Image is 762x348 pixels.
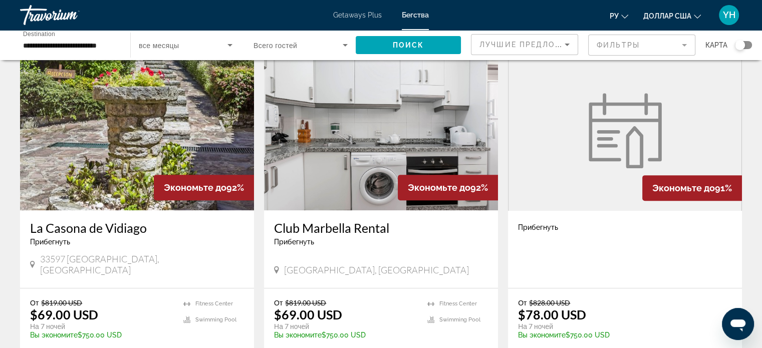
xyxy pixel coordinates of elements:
span: [GEOGRAPHIC_DATA], [GEOGRAPHIC_DATA] [284,264,469,275]
p: $750.00 USD [274,331,417,339]
span: Swimming Pool [195,316,236,323]
span: карта [705,38,727,52]
button: Меню пользователя [716,5,742,26]
span: От [274,298,283,307]
img: 2404I01X.jpg [264,50,498,210]
img: 2536O01L.jpg [20,50,254,210]
p: На 7 ночей [30,322,173,331]
div: 92% [154,175,254,200]
img: week.svg [583,93,668,168]
p: $78.00 USD [518,307,586,322]
span: Fitness Center [195,300,233,307]
span: От [30,298,39,307]
p: На 7 ночей [518,322,722,331]
span: Лучшие предложения [479,41,586,49]
font: доллар США [643,12,691,20]
font: ру [610,12,619,20]
div: 92% [398,175,498,200]
span: Вы экономите [30,331,78,339]
span: Экономьте до [408,182,470,193]
span: $819.00 USD [285,298,326,307]
p: $69.00 USD [30,307,98,322]
p: $750.00 USD [30,331,173,339]
button: Поиск [356,36,461,54]
span: Вы экономите [274,331,322,339]
span: $819.00 USD [41,298,82,307]
span: 33597 [GEOGRAPHIC_DATA], [GEOGRAPHIC_DATA] [40,253,244,275]
a: Травориум [20,2,120,28]
a: Club Marbella Rental [274,220,488,235]
button: Изменить язык [610,9,628,23]
span: Экономьте до [164,182,226,193]
span: Swimming Pool [439,316,480,323]
span: Прибегнуть [518,223,558,231]
p: На 7 ночей [274,322,417,331]
span: все месяцы [139,42,179,50]
a: Getaways Plus [333,11,382,19]
span: Вы экономите [518,331,566,339]
div: 91% [642,175,742,201]
p: $69.00 USD [274,307,342,322]
a: Бегства [402,11,429,19]
a: La Casona de Vidiago [30,220,244,235]
span: $828.00 USD [529,298,570,307]
span: Поиск [393,41,424,49]
font: YH [723,10,735,20]
span: Экономьте до [652,183,715,193]
span: Fitness Center [439,300,477,307]
span: Destination [23,31,55,37]
p: $750.00 USD [518,331,722,339]
mat-select: Sort by [479,39,570,51]
button: Filter [588,34,695,56]
span: Всего гостей [253,42,297,50]
span: От [518,298,527,307]
button: Изменить валюту [643,9,701,23]
iframe: Кнопка для запуска будет доступна [722,308,754,340]
span: Прибегнуть [30,238,70,246]
span: Прибегнуть [274,238,314,246]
